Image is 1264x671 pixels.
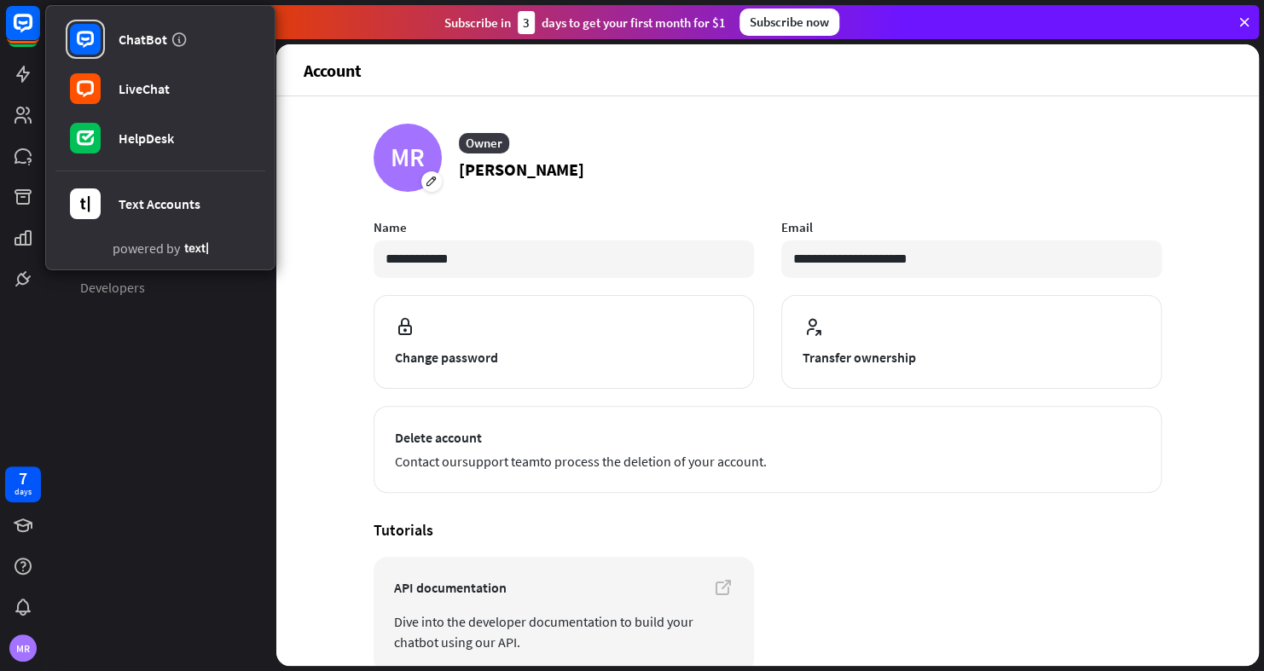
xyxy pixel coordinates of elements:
button: Delete account Contact oursupport teamto process the deletion of your account. [374,406,1162,493]
button: Open LiveChat chat widget [14,7,65,58]
span: Dive into the developer documentation to build your chatbot using our API. [394,611,733,652]
h4: Tutorials [374,520,1162,540]
a: support team [462,453,540,470]
div: Subscribe in days to get your first month for $1 [444,11,726,34]
span: Developers [80,279,145,297]
span: Change password [395,347,733,367]
div: days [14,486,32,498]
a: 7 days [5,466,41,502]
label: Email [781,219,1162,235]
div: MR [9,634,37,662]
div: 7 [19,471,27,486]
span: Contact our to process the deletion of your account. [395,451,1140,471]
header: Account [276,44,1259,95]
p: [PERSON_NAME] [459,157,584,182]
span: Delete account [395,427,1140,448]
a: Developers [70,274,252,302]
button: Transfer ownership [781,295,1162,389]
div: 3 [518,11,535,34]
button: Change password [374,295,754,389]
span: API documentation [394,577,733,598]
div: MR [374,124,442,192]
label: Name [374,219,754,235]
div: Owner [459,133,509,153]
div: Subscribe now [739,9,839,36]
span: Transfer ownership [803,347,1140,367]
